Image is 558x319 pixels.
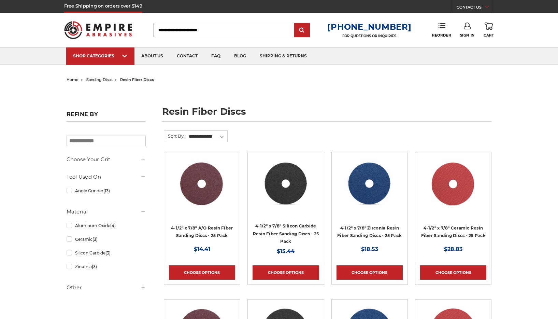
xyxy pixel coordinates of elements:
a: Silicon Carbide(3) [67,247,146,259]
span: Reorder [432,33,451,38]
a: Cart [484,23,494,38]
a: 4-1/2" zirc resin fiber disc [337,157,403,223]
span: (3) [105,250,111,255]
h5: Tool Used On [67,173,146,181]
img: 4.5 inch resin fiber disc [174,157,230,211]
a: 4-1/2" ceramic resin fiber disc [420,157,486,223]
a: Reorder [432,23,451,37]
h5: Choose Your Grit [67,155,146,164]
h1: resin fiber discs [162,107,492,122]
span: Sign In [460,33,475,38]
span: (4) [110,223,116,228]
a: faq [204,47,227,65]
span: (3) [92,264,97,269]
span: $15.44 [277,248,295,254]
span: $28.83 [444,246,462,252]
a: 4-1/2" x 7/8" Zirconia Resin Fiber Sanding Discs - 25 Pack [337,225,402,238]
a: Choose Options [337,265,403,280]
p: FOR QUESTIONS OR INQUIRIES [327,34,411,38]
a: Zirconia(3) [67,261,146,273]
select: Sort By: [188,131,227,142]
a: [PHONE_NUMBER] [327,22,411,32]
a: blog [227,47,253,65]
span: $18.53 [361,246,378,252]
a: Choose Options [169,265,235,280]
a: about us [134,47,170,65]
span: (13) [103,188,110,193]
a: Choose Options [420,265,486,280]
label: Sort By: [164,131,185,141]
a: shipping & returns [253,47,314,65]
a: home [67,77,78,82]
input: Submit [295,24,309,37]
a: Angle Grinder(13) [67,185,146,197]
div: SHOP CATEGORIES [73,53,128,58]
a: contact [170,47,204,65]
a: 4-1/2" x 7/8" A/O Resin Fiber Sanding Discs - 25 Pack [171,225,233,238]
h5: Refine by [67,111,146,122]
span: $14.41 [194,246,210,252]
img: 4-1/2" ceramic resin fiber disc [426,157,481,211]
a: Aluminum Oxide(4) [67,220,146,232]
a: 4-1/2" x 7/8" Ceramic Resin Fiber Sanding Discs - 25 Pack [421,225,486,238]
h5: Material [67,208,146,216]
img: 4-1/2" zirc resin fiber disc [342,157,397,211]
span: resin fiber discs [120,77,154,82]
a: CONTACT US [457,3,494,13]
a: Choose Options [253,265,319,280]
a: 4-1/2" x 7/8" Silicon Carbide Resin Fiber Sanding Discs - 25 Pack [253,223,319,244]
img: Empire Abrasives [64,17,132,43]
span: (3) [92,237,98,242]
a: 4.5 Inch Silicon Carbide Resin Fiber Discs [253,157,319,223]
h5: Other [67,283,146,292]
a: Ceramic(3) [67,233,146,245]
a: sanding discs [86,77,112,82]
a: 4.5 inch resin fiber disc [169,157,235,223]
span: Cart [484,33,494,38]
img: 4.5 Inch Silicon Carbide Resin Fiber Discs [258,157,313,211]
